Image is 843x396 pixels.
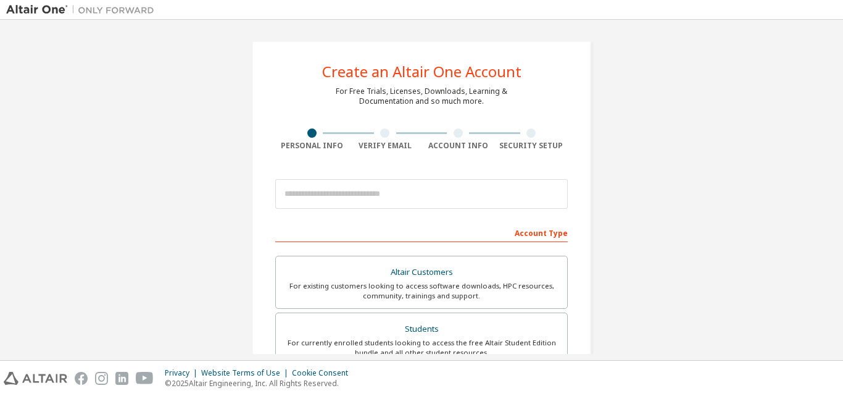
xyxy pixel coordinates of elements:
img: Altair One [6,4,160,16]
div: Students [283,321,560,338]
div: For Free Trials, Licenses, Downloads, Learning & Documentation and so much more. [336,86,507,106]
div: Altair Customers [283,264,560,281]
div: Privacy [165,368,201,378]
img: instagram.svg [95,372,108,385]
img: altair_logo.svg [4,372,67,385]
img: youtube.svg [136,372,154,385]
div: Security Setup [495,141,568,151]
div: Account Type [275,222,568,242]
div: For existing customers looking to access software downloads, HPC resources, community, trainings ... [283,281,560,301]
div: For currently enrolled students looking to access the free Altair Student Edition bundle and all ... [283,338,560,358]
div: Verify Email [349,141,422,151]
div: Create an Altair One Account [322,64,521,79]
div: Cookie Consent [292,368,355,378]
div: Personal Info [275,141,349,151]
img: linkedin.svg [115,372,128,385]
div: Account Info [421,141,495,151]
p: © 2025 Altair Engineering, Inc. All Rights Reserved. [165,378,355,389]
div: Website Terms of Use [201,368,292,378]
img: facebook.svg [75,372,88,385]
